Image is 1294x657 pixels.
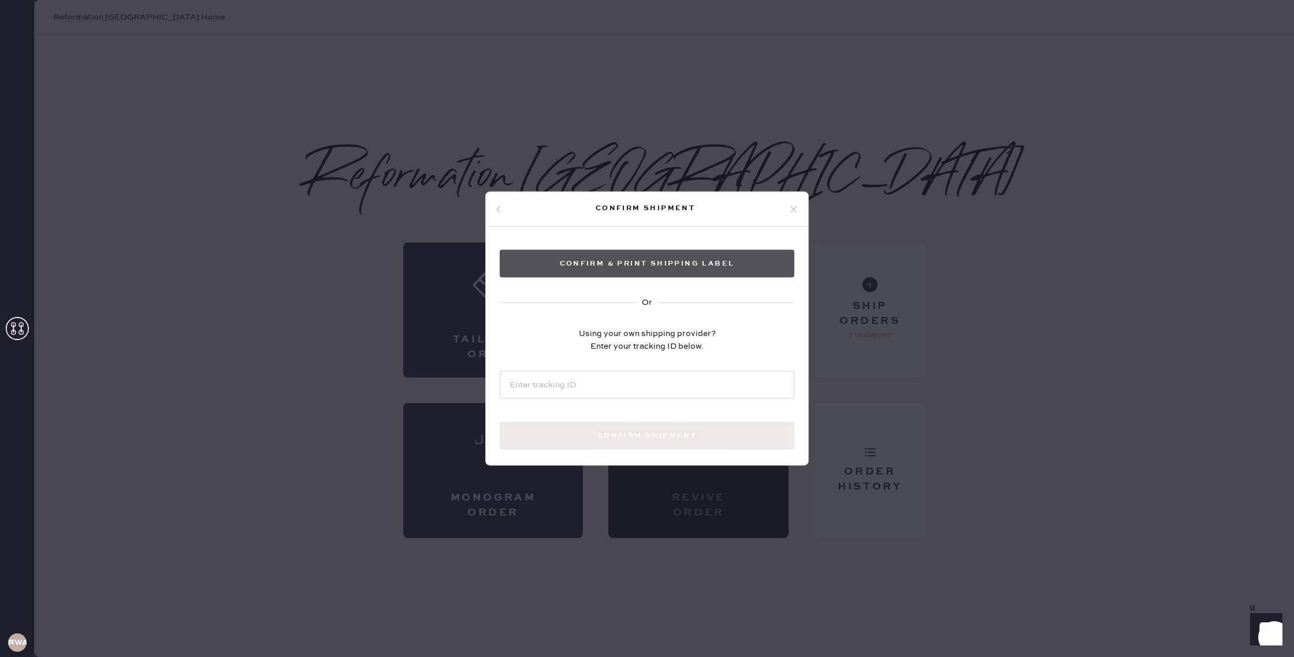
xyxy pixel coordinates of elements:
button: Confirm & Print shipping label [500,250,794,278]
h3: RWA [8,639,27,647]
input: Enter tracking ID [500,371,794,399]
div: Or [642,296,652,309]
div: Confirm shipment [502,201,789,215]
div: Using your own shipping provider? Enter your tracking ID below. [579,327,716,353]
button: Confirm shipment [500,422,794,450]
iframe: Front Chat [1239,605,1289,655]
